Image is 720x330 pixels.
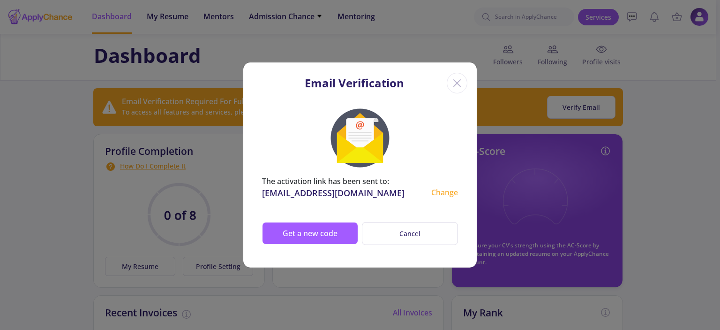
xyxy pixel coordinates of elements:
[305,75,404,92] div: Email Verification
[262,176,458,187] div: The activation link has been sent to:
[262,187,405,200] div: [EMAIL_ADDRESS][DOMAIN_NAME]
[447,73,467,93] div: Close
[431,187,458,200] div: Change
[362,222,458,245] button: Cancel
[262,222,358,245] button: Get a new code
